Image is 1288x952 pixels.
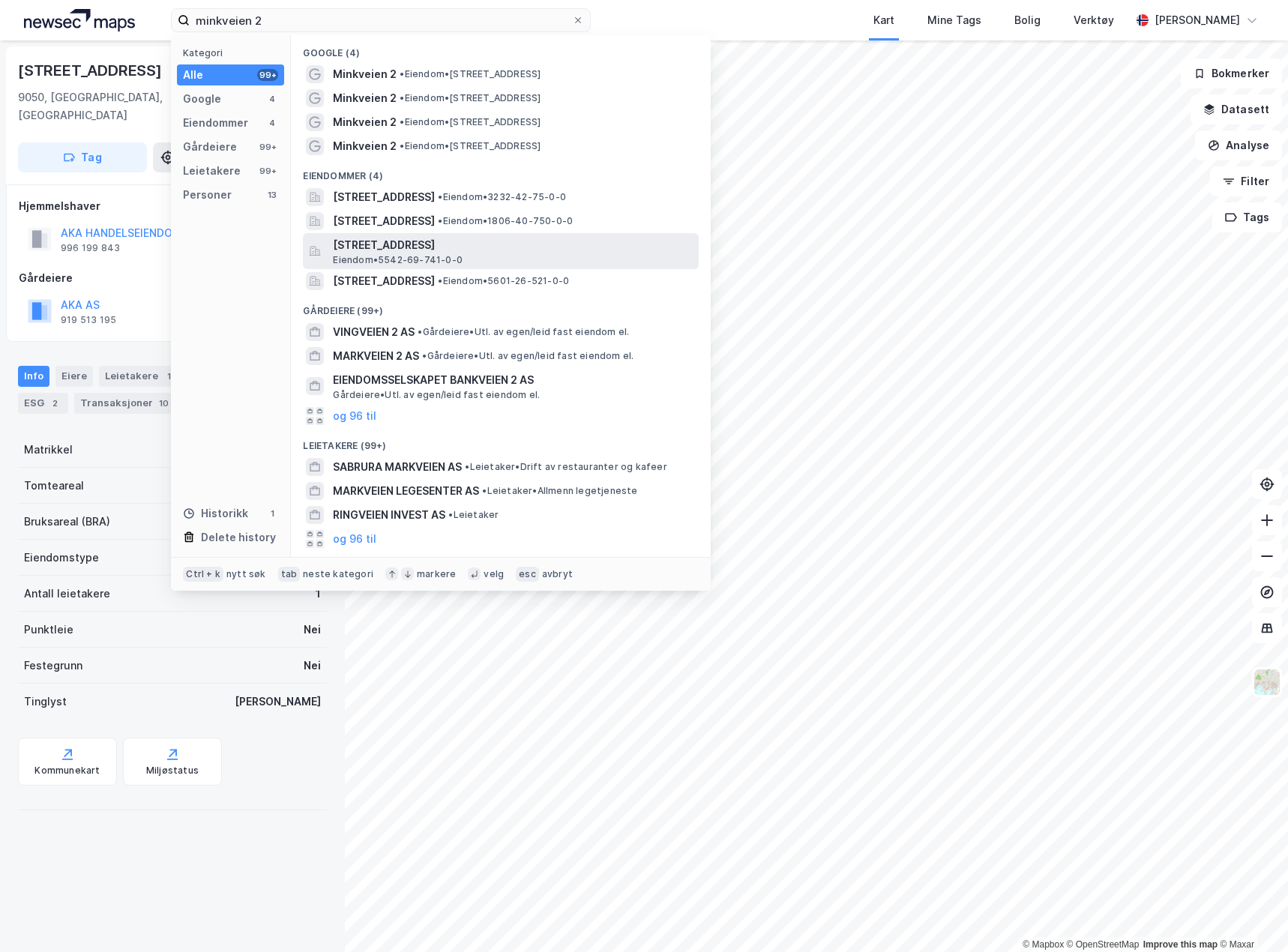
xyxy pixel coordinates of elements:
[18,393,68,414] div: ESG
[333,530,376,548] button: og 96 til
[400,116,541,128] span: Eiendom • [STREET_ADDRESS]
[183,138,237,156] div: Gårdeiere
[99,366,182,387] div: Leietakere
[333,458,462,476] span: SABRURA MARKVEIEN AS
[333,371,693,389] span: EIENDOMSSELSKAPET BANKVEIEN 2 AS
[400,68,541,80] span: Eiendom • [STREET_ADDRESS]
[484,568,504,580] div: velg
[333,323,415,341] span: VINGVEIEN 2 AS
[1023,939,1064,950] a: Mapbox
[400,140,404,151] span: •
[156,396,172,411] div: 10
[1213,880,1288,952] div: Kontrollprogram for chat
[304,657,321,675] div: Nei
[422,350,634,362] span: Gårdeiere • Utl. av egen/leid fast eiendom el.
[24,477,84,495] div: Tomteareal
[448,509,453,520] span: •
[47,396,62,411] div: 2
[422,350,427,361] span: •
[257,141,278,153] div: 99+
[400,140,541,152] span: Eiendom • [STREET_ADDRESS]
[24,585,110,603] div: Antall leietakere
[24,621,73,639] div: Punktleie
[183,162,241,180] div: Leietakere
[1253,668,1281,696] img: Z
[190,9,572,31] input: Søk på adresse, matrikkel, gårdeiere, leietakere eller personer
[24,693,67,711] div: Tinglyst
[333,254,463,266] span: Eiendom • 5542-69-741-0-0
[183,186,232,204] div: Personer
[257,69,278,81] div: 99+
[18,58,165,82] div: [STREET_ADDRESS]
[1195,130,1282,160] button: Analyse
[333,188,435,206] span: [STREET_ADDRESS]
[873,11,894,29] div: Kart
[183,90,221,108] div: Google
[266,189,278,201] div: 13
[61,242,120,254] div: 996 199 843
[235,693,321,711] div: [PERSON_NAME]
[304,621,321,639] div: Nei
[303,568,373,580] div: neste kategori
[291,158,711,185] div: Eiendommer (4)
[438,191,566,203] span: Eiendom • 3232-42-75-0-0
[333,482,479,500] span: MARKVEIEN LEGESENTER AS
[438,275,569,287] span: Eiendom • 5601-26-521-0-0
[19,269,326,287] div: Gårdeiere
[278,567,301,582] div: tab
[266,93,278,105] div: 4
[418,326,629,338] span: Gårdeiere • Utl. av egen/leid fast eiendom el.
[291,35,711,62] div: Google (4)
[161,369,176,384] div: 1
[1067,939,1140,950] a: OpenStreetMap
[333,389,540,401] span: Gårdeiere • Utl. av egen/leid fast eiendom el.
[24,549,99,567] div: Eiendomstype
[74,393,178,414] div: Transaksjoner
[333,272,435,290] span: [STREET_ADDRESS]
[24,513,110,531] div: Bruksareal (BRA)
[183,567,223,582] div: Ctrl + k
[24,657,82,675] div: Festegrunn
[266,117,278,129] div: 4
[438,191,442,202] span: •
[183,66,203,84] div: Alle
[438,215,442,226] span: •
[146,765,199,777] div: Miljøstatus
[438,215,573,227] span: Eiendom • 1806-40-750-0-0
[1191,94,1282,124] button: Datasett
[183,504,248,522] div: Historikk
[333,137,397,155] span: Minkveien 2
[333,347,419,365] span: MARKVEIEN 2 AS
[417,568,456,580] div: markere
[1155,11,1240,29] div: [PERSON_NAME]
[291,293,711,320] div: Gårdeiere (99+)
[482,485,637,497] span: Leietaker • Allmenn legetjeneste
[18,88,210,124] div: 9050, [GEOGRAPHIC_DATA], [GEOGRAPHIC_DATA]
[291,428,711,455] div: Leietakere (99+)
[61,314,116,326] div: 919 513 195
[400,92,404,103] span: •
[482,485,487,496] span: •
[183,114,248,132] div: Eiendommer
[183,47,284,58] div: Kategori
[333,113,397,131] span: Minkveien 2
[542,568,573,580] div: avbryt
[465,461,666,473] span: Leietaker • Drift av restauranter og kafeer
[400,92,541,104] span: Eiendom • [STREET_ADDRESS]
[1210,166,1282,196] button: Filter
[1074,11,1114,29] div: Verktøy
[448,509,499,521] span: Leietaker
[333,236,693,254] span: [STREET_ADDRESS]
[257,165,278,177] div: 99+
[333,407,376,425] button: og 96 til
[18,366,49,387] div: Info
[316,585,321,603] div: 1
[1014,11,1041,29] div: Bolig
[465,461,469,472] span: •
[266,507,278,519] div: 1
[400,68,404,79] span: •
[400,116,404,127] span: •
[226,568,266,580] div: nytt søk
[516,567,539,582] div: esc
[1213,880,1288,952] iframe: Chat Widget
